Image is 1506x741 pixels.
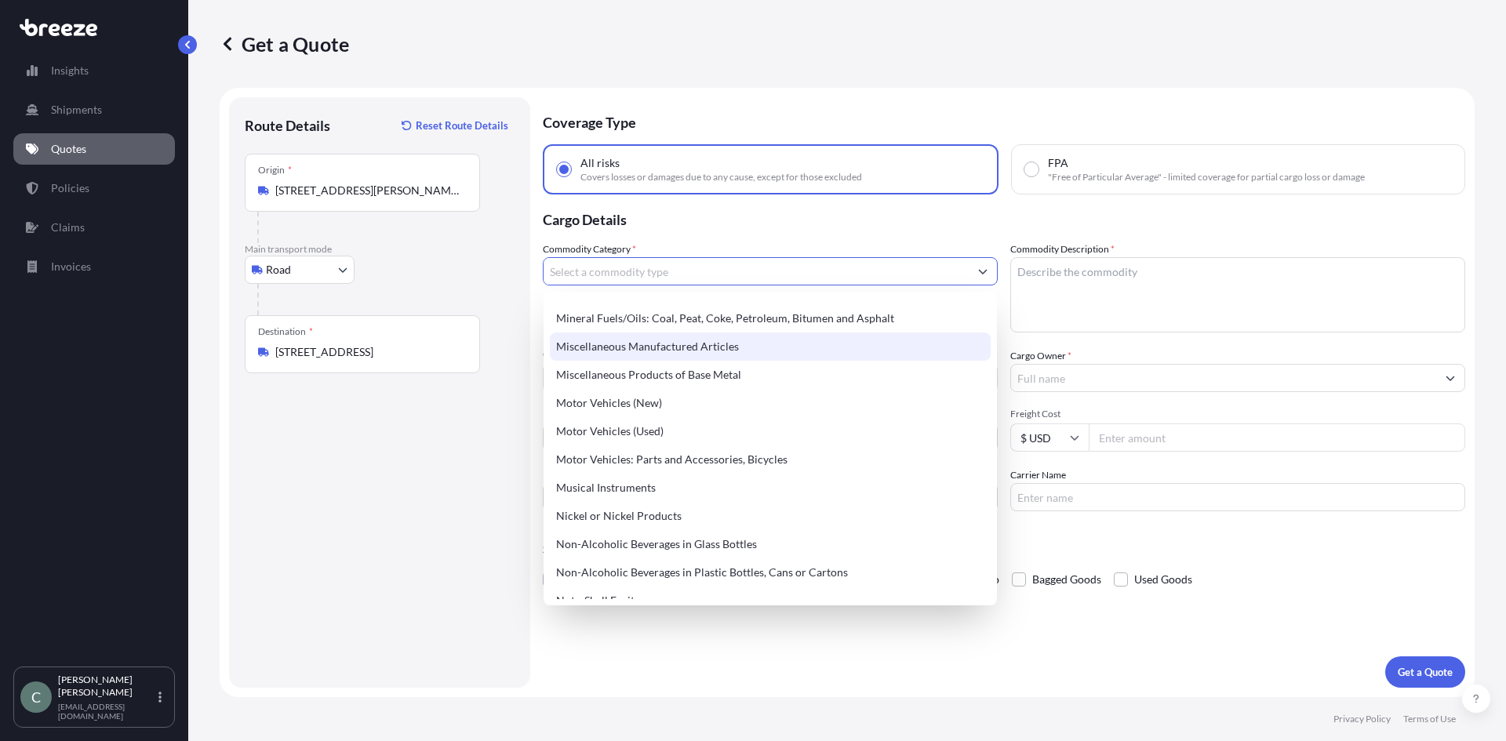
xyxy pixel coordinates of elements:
span: Covers losses or damages due to any cause, except for those excluded [580,171,862,183]
span: C [31,689,41,705]
div: Motor Vehicles (New) [550,389,991,417]
label: Cargo Owner [1010,348,1071,364]
p: Shipments [51,102,102,118]
span: Freight Cost [1010,408,1465,420]
p: [PERSON_NAME] [PERSON_NAME] [58,674,155,699]
div: Nuts, Shell Fruits [550,587,991,615]
input: Select a commodity type [544,257,969,285]
span: Commodity Value [543,348,998,361]
p: Coverage Type [543,97,1465,144]
input: Destination [275,344,460,360]
div: Non-Alcoholic Beverages in Glass Bottles [550,530,991,558]
label: Commodity Description [1010,242,1115,257]
div: Motor Vehicles: Parts and Accessories, Bicycles [550,445,991,474]
button: Select transport [245,256,355,284]
button: Show suggestions [1436,364,1464,392]
div: Non-Alcoholic Beverages in Plastic Bottles, Cans or Cartons [550,558,991,587]
p: Policies [51,180,89,196]
div: Nickel or Nickel Products [550,502,991,530]
p: Terms of Use [1403,713,1456,725]
div: Destination [258,325,313,338]
div: Mineral Fuels/Oils: Coal, Peat, Coke, Petroleum, Bitumen and Asphalt [550,304,991,332]
p: Route Details [245,116,330,135]
span: Used Goods [1134,568,1192,591]
p: Privacy Policy [1333,713,1391,725]
div: Miscellaneous Products of Base Metal [550,361,991,389]
span: Bagged Goods [1032,568,1101,591]
p: Invoices [51,259,91,274]
div: Origin [258,164,292,176]
input: Enter name [1010,483,1465,511]
p: Get a Quote [1398,664,1453,680]
span: All risks [580,155,620,171]
input: Enter amount [1089,423,1465,452]
span: "Free of Particular Average" - limited coverage for partial cargo loss or damage [1048,171,1365,183]
p: Claims [51,220,85,235]
p: Insights [51,63,89,78]
div: Motor Vehicles (Used) [550,417,991,445]
label: Commodity Category [543,242,636,257]
label: Booking Reference [543,467,621,483]
input: Full name [1011,364,1436,392]
input: Origin [275,183,460,198]
p: Reset Route Details [416,118,508,133]
p: Special Conditions [543,543,1465,555]
p: [EMAIL_ADDRESS][DOMAIN_NAME] [58,702,155,721]
label: Carrier Name [1010,467,1066,483]
span: FPA [1048,155,1068,171]
button: Show suggestions [969,257,997,285]
p: Get a Quote [220,31,349,56]
div: Miscellaneous Manufactured Articles [550,332,991,361]
p: Main transport mode [245,243,515,256]
input: Your internal reference [543,483,998,511]
span: Load Type [543,408,590,423]
p: Cargo Details [543,194,1465,242]
div: Musical Instruments [550,474,991,502]
span: Road [266,262,291,278]
p: Quotes [51,141,86,157]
